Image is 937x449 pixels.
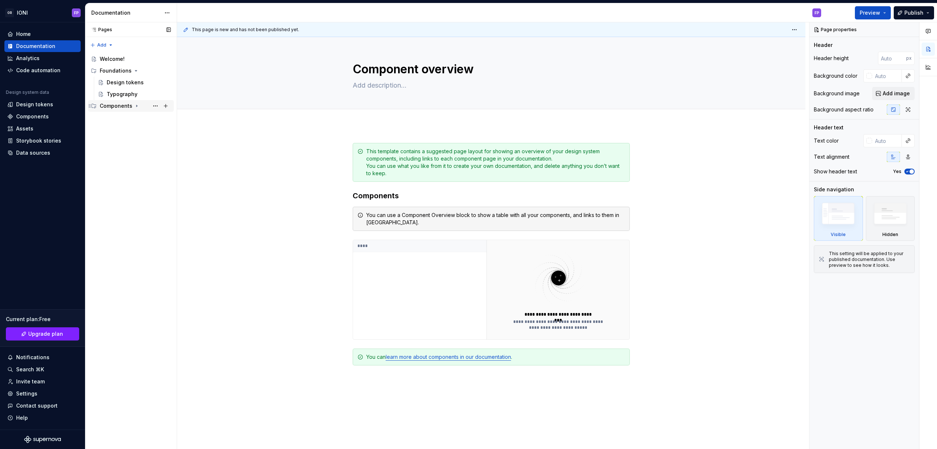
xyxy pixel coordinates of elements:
a: Documentation [4,40,81,52]
div: You can . [366,353,625,361]
button: Contact support [4,400,81,412]
div: Help [16,414,28,422]
div: Search ⌘K [16,366,44,373]
div: Components [100,102,132,110]
span: Upgrade plan [28,330,63,338]
label: Yes [893,169,901,174]
div: Hidden [866,196,915,241]
button: Publish [894,6,934,19]
div: Background image [814,90,860,97]
div: Documentation [91,9,161,16]
a: Data sources [4,147,81,159]
a: Typography [95,88,174,100]
span: Preview [860,9,880,16]
div: Settings [16,390,37,397]
div: Data sources [16,149,50,157]
a: learn more about components in our documentation [386,354,511,360]
span: Publish [904,9,923,16]
a: Settings [4,388,81,400]
button: Preview [855,6,891,19]
div: Header [814,41,833,49]
div: This setting will be applied to your published documentation. Use preview to see how it looks. [829,251,910,268]
div: Code automation [16,67,60,74]
button: Notifications [4,352,81,363]
a: Assets [4,123,81,135]
div: Welcome! [100,55,125,63]
div: This template contains a suggested page layout for showing an overview of your design system comp... [366,148,625,177]
div: Visible [831,232,846,238]
div: Header height [814,55,849,62]
svg: Supernova Logo [24,436,61,443]
div: Text alignment [814,153,849,161]
div: Design tokens [16,101,53,108]
div: Show header text [814,168,857,175]
div: Current plan : Free [6,316,79,323]
div: Documentation [16,43,55,50]
a: Design tokens [95,77,174,88]
p: px [906,55,912,61]
input: Auto [872,134,902,147]
textarea: Component overview [351,60,628,78]
div: IONI [17,9,28,16]
a: Code automation [4,65,81,76]
button: Help [4,412,81,424]
div: Text color [814,137,839,144]
span: Add [97,42,106,48]
button: Add image [872,87,915,100]
div: Side navigation [814,186,854,193]
div: Pages [88,27,112,33]
div: Visible [814,196,863,241]
div: Storybook stories [16,137,61,144]
div: Design tokens [107,79,144,86]
a: Components [4,111,81,122]
button: ORIONIFP [1,5,84,21]
div: Analytics [16,55,40,62]
a: Design tokens [4,99,81,110]
div: Components [88,100,174,112]
a: Analytics [4,52,81,64]
div: Design system data [6,89,49,95]
div: Invite team [16,378,45,385]
a: Home [4,28,81,40]
div: OR [5,8,14,17]
div: Header text [814,124,844,131]
button: Upgrade plan [6,327,79,341]
a: Welcome! [88,53,174,65]
span: This page is new and has not been published yet. [192,27,299,33]
div: Home [16,30,31,38]
div: Foundations [100,67,132,74]
div: Typography [107,91,137,98]
h3: Components [353,191,630,201]
a: Invite team [4,376,81,387]
div: Assets [16,125,33,132]
div: Background aspect ratio [814,106,874,113]
div: FP [815,10,819,16]
span: Add image [883,90,910,97]
div: Hidden [882,232,898,238]
div: FP [74,10,79,16]
div: Background color [814,72,857,80]
div: Foundations [88,65,174,77]
input: Auto [878,52,906,65]
div: Page tree [88,53,174,112]
a: Storybook stories [4,135,81,147]
button: Search ⌘K [4,364,81,375]
button: Add [88,40,115,50]
div: Contact support [16,402,58,409]
div: Components [16,113,49,120]
input: Auto [872,69,902,82]
div: Notifications [16,354,49,361]
div: You can use a Component Overview block to show a table with all your components, and links to the... [366,211,625,226]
